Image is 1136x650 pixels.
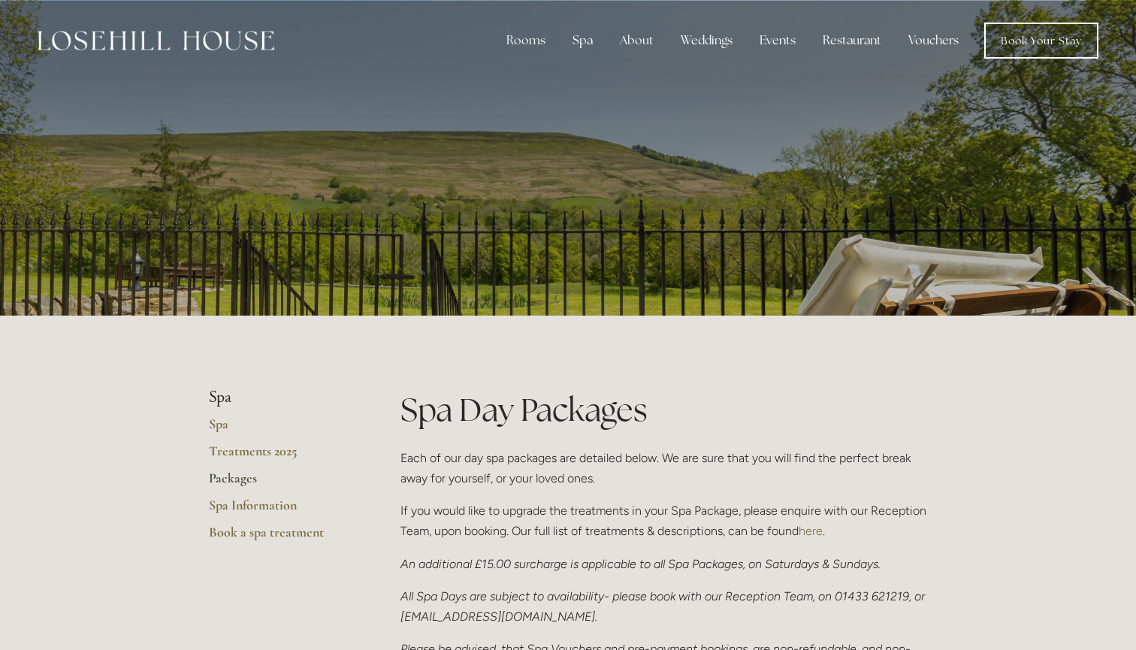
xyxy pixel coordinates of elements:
div: Events [748,26,808,56]
div: Weddings [669,26,745,56]
img: Losehill House [38,31,274,50]
a: Vouchers [896,26,971,56]
a: here [799,524,823,538]
a: Book a spa treatment [209,524,352,551]
em: All Spa Days are subject to availability- please book with our Reception Team, on 01433 621219, o... [400,589,928,624]
div: Restaurant [811,26,893,56]
a: Treatments 2025 [209,443,352,470]
div: Rooms [494,26,557,56]
a: Book Your Stay [984,23,1098,59]
div: About [608,26,666,56]
a: Packages [209,470,352,497]
p: Each of our day spa packages are detailed below. We are sure that you will find the perfect break... [400,448,927,488]
a: Spa [209,416,352,443]
div: Spa [560,26,605,56]
p: If you would like to upgrade the treatments in your Spa Package, please enquire with our Receptio... [400,500,927,541]
li: Spa [209,388,352,407]
h1: Spa Day Packages [400,388,927,432]
em: An additional £15.00 surcharge is applicable to all Spa Packages, on Saturdays & Sundays. [400,557,881,571]
a: Spa Information [209,497,352,524]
